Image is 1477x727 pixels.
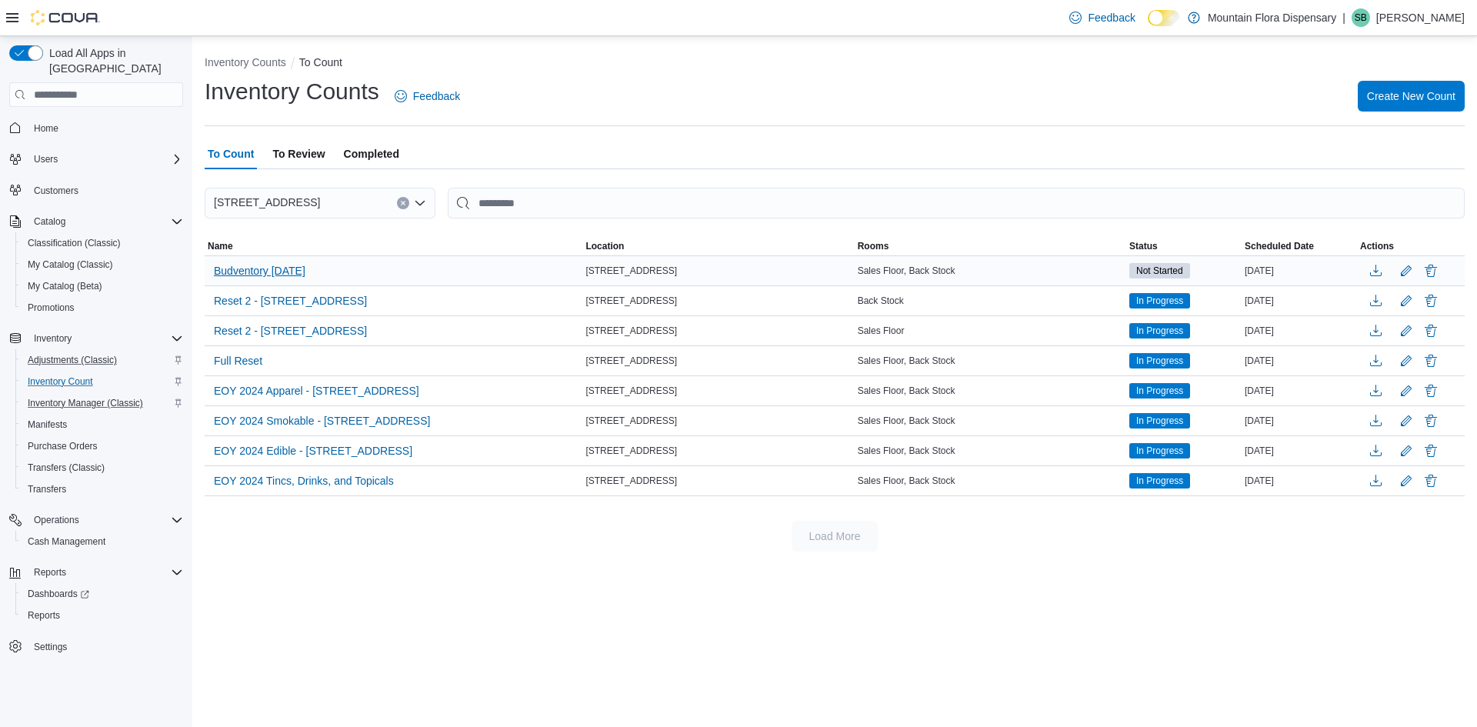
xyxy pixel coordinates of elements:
[585,415,677,427] span: [STREET_ADDRESS]
[1148,10,1180,26] input: Dark Mode
[1136,354,1183,368] span: In Progress
[214,263,305,278] span: Budventory [DATE]
[585,385,677,397] span: [STREET_ADDRESS]
[413,88,460,104] span: Feedback
[15,232,189,254] button: Classification (Classic)
[28,609,60,622] span: Reports
[3,116,189,138] button: Home
[1245,240,1314,252] span: Scheduled Date
[272,138,325,169] span: To Review
[1242,262,1357,280] div: [DATE]
[15,531,189,552] button: Cash Management
[205,55,1465,73] nav: An example of EuiBreadcrumbs
[208,439,418,462] button: EOY 2024 Edible - [STREET_ADDRESS]
[15,349,189,371] button: Adjustments (Classic)
[585,240,624,252] span: Location
[28,212,72,231] button: Catalog
[1422,322,1440,340] button: Delete
[1129,443,1190,459] span: In Progress
[397,197,409,209] button: Clear input
[1136,444,1183,458] span: In Progress
[1136,264,1183,278] span: Not Started
[34,641,67,653] span: Settings
[1242,322,1357,340] div: [DATE]
[22,585,95,603] a: Dashboards
[22,234,183,252] span: Classification (Classic)
[28,563,183,582] span: Reports
[792,521,878,552] button: Load More
[15,254,189,275] button: My Catalog (Classic)
[28,150,64,168] button: Users
[1342,8,1345,27] p: |
[1242,412,1357,430] div: [DATE]
[3,328,189,349] button: Inventory
[855,292,1126,310] div: Back Stock
[15,583,189,605] a: Dashboards
[344,138,399,169] span: Completed
[1397,289,1415,312] button: Edit count details
[28,535,105,548] span: Cash Management
[414,197,426,209] button: Open list of options
[214,323,367,338] span: Reset 2 - [STREET_ADDRESS]
[214,353,262,369] span: Full Reset
[34,215,65,228] span: Catalog
[22,298,183,317] span: Promotions
[205,237,582,255] button: Name
[855,472,1126,490] div: Sales Floor, Back Stock
[22,277,183,295] span: My Catalog (Beta)
[1242,352,1357,370] div: [DATE]
[28,462,105,474] span: Transfers (Classic)
[22,394,183,412] span: Inventory Manager (Classic)
[34,185,78,197] span: Customers
[28,440,98,452] span: Purchase Orders
[1397,349,1415,372] button: Edit count details
[208,469,400,492] button: EOY 2024 Tincs, Drinks, and Topicals
[28,375,93,388] span: Inventory Count
[28,397,143,409] span: Inventory Manager (Classic)
[1129,323,1190,338] span: In Progress
[22,459,183,477] span: Transfers (Classic)
[34,566,66,579] span: Reports
[28,150,183,168] span: Users
[1136,384,1183,398] span: In Progress
[28,483,66,495] span: Transfers
[22,480,183,499] span: Transfers
[205,56,286,68] button: Inventory Counts
[1397,409,1415,432] button: Edit count details
[299,56,342,68] button: To Count
[28,280,102,292] span: My Catalog (Beta)
[1242,292,1357,310] div: [DATE]
[1129,383,1190,399] span: In Progress
[1242,442,1357,460] div: [DATE]
[855,412,1126,430] div: Sales Floor, Back Stock
[1422,352,1440,370] button: Delete
[1129,473,1190,489] span: In Progress
[1136,294,1183,308] span: In Progress
[28,212,183,231] span: Catalog
[15,435,189,457] button: Purchase Orders
[1358,81,1465,112] button: Create New Count
[205,76,379,107] h1: Inventory Counts
[208,409,436,432] button: EOY 2024 Smokable - [STREET_ADDRESS]
[214,193,320,212] span: [STREET_ADDRESS]
[585,475,677,487] span: [STREET_ADDRESS]
[22,394,149,412] a: Inventory Manager (Classic)
[208,319,373,342] button: Reset 2 - [STREET_ADDRESS]
[22,437,183,455] span: Purchase Orders
[855,442,1126,460] div: Sales Floor, Back Stock
[1129,240,1158,252] span: Status
[1242,382,1357,400] div: [DATE]
[1136,474,1183,488] span: In Progress
[28,354,117,366] span: Adjustments (Classic)
[1129,263,1190,278] span: Not Started
[585,445,677,457] span: [STREET_ADDRESS]
[15,414,189,435] button: Manifests
[34,514,79,526] span: Operations
[22,372,183,391] span: Inventory Count
[448,188,1465,218] input: This is a search bar. After typing your query, hit enter to filter the results lower in the page.
[28,329,183,348] span: Inventory
[214,293,367,308] span: Reset 2 - [STREET_ADDRESS]
[208,349,268,372] button: Full Reset
[1136,414,1183,428] span: In Progress
[15,297,189,318] button: Promotions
